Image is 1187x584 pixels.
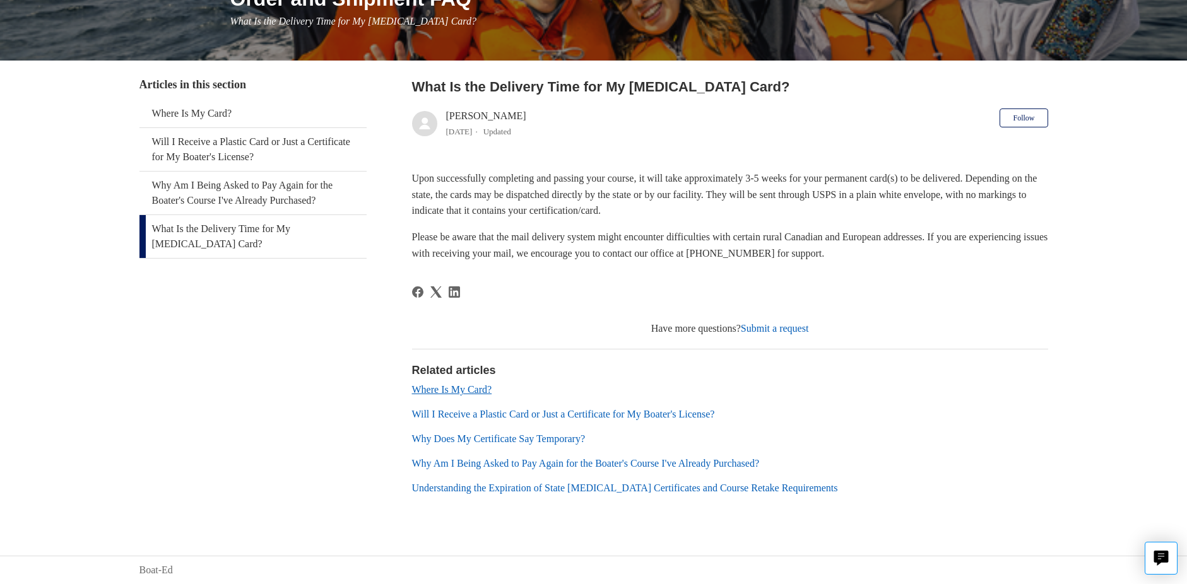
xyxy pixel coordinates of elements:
button: Follow Article [1000,108,1048,127]
h2: Related articles [412,362,1048,379]
a: LinkedIn [449,286,460,298]
a: Facebook [412,286,423,298]
div: Have more questions? [412,321,1048,336]
a: Why Am I Being Asked to Pay Again for the Boater's Course I've Already Purchased? [139,172,367,214]
span: Articles in this section [139,78,246,91]
li: Updated [483,127,511,136]
a: What Is the Delivery Time for My [MEDICAL_DATA] Card? [139,215,367,258]
a: Why Am I Being Asked to Pay Again for the Boater's Course I've Already Purchased? [412,458,760,469]
svg: Share this page on LinkedIn [449,286,460,298]
a: X Corp [430,286,442,298]
a: Will I Receive a Plastic Card or Just a Certificate for My Boater's License? [139,128,367,171]
button: Live chat [1145,542,1178,575]
span: What Is the Delivery Time for My [MEDICAL_DATA] Card? [230,16,476,26]
a: Where Is My Card? [139,100,367,127]
a: Where Is My Card? [412,384,492,395]
a: Understanding the Expiration of State [MEDICAL_DATA] Certificates and Course Retake Requirements [412,482,838,493]
div: [PERSON_NAME] [446,108,526,139]
h2: What Is the Delivery Time for My Boating Card? [412,76,1048,97]
a: Why Does My Certificate Say Temporary? [412,433,586,444]
a: Will I Receive a Plastic Card or Just a Certificate for My Boater's License? [412,409,715,419]
p: Upon successfully completing and passing your course, it will take approximately 3-5 weeks for yo... [412,170,1048,219]
svg: Share this page on X Corp [430,286,442,298]
a: Boat-Ed [139,563,173,578]
svg: Share this page on Facebook [412,286,423,298]
p: Please be aware that the mail delivery system might encounter difficulties with certain rural Can... [412,229,1048,261]
a: Submit a request [741,323,809,334]
time: 05/09/2024, 14:28 [446,127,473,136]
